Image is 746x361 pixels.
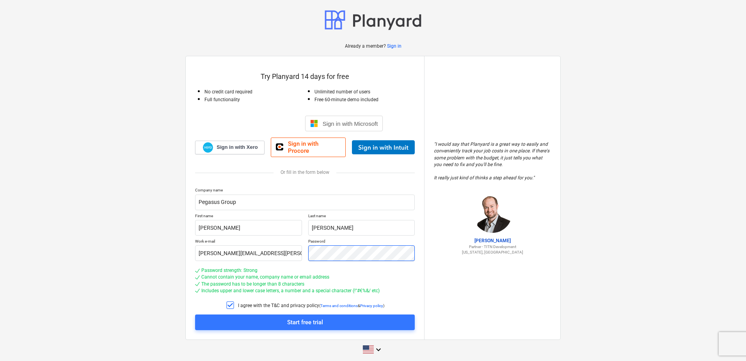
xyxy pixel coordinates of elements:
img: Jordan Cohen [473,194,512,233]
input: First name [195,220,302,236]
div: The password has to be longer than 8 characters [201,281,304,288]
p: Unlimited number of users [314,89,415,95]
button: Start free trial [195,315,415,330]
a: Sign in with Xero [195,141,265,154]
a: Sign in [387,43,401,50]
input: Work e-mail [195,245,302,261]
p: Work e-mail [195,239,302,245]
p: " I would say that Planyard is a great way to easily and conveniently track your job costs in one... [434,141,551,181]
p: [PERSON_NAME] [434,238,551,244]
p: [US_STATE], [GEOGRAPHIC_DATA] [434,250,551,255]
span: Sign in with Microsoft [323,120,378,127]
p: Full functionality [204,97,305,103]
img: Xero logo [203,142,213,153]
p: ( & ) [319,303,384,308]
div: Includes upper and lower case letters, a number and a special character (!"#€%&/ etc) [201,288,380,294]
p: Try Planyard 14 days for free [195,72,415,81]
a: Privacy policy [360,304,383,308]
p: No credit card required [204,89,305,95]
p: Partner - TITN Development [434,244,551,249]
span: Sign in with Xero [217,144,258,151]
input: Company name [195,195,415,210]
iframe: Sign in with Google Button [223,115,303,132]
p: Company name [195,188,415,194]
i: keyboard_arrow_down [374,345,383,354]
input: Last name [308,220,415,236]
div: Password strength: Strong [201,267,258,274]
div: Or fill in the form below [195,170,415,175]
div: Cannot contain your name, company name or email address [201,274,329,281]
div: Start free trial [287,317,323,327]
a: Terms and conditions [320,304,358,308]
p: Password [308,239,415,245]
a: Sign in with Procore [271,138,346,157]
p: Free 60-minute demo included [314,97,415,103]
p: Already a member? [345,43,387,50]
p: First name [195,213,302,220]
p: I agree with the T&C and privacy policy [238,302,319,309]
img: Microsoft logo [310,120,318,127]
span: Sign in with Procore [288,140,341,154]
p: Last name [308,213,415,220]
